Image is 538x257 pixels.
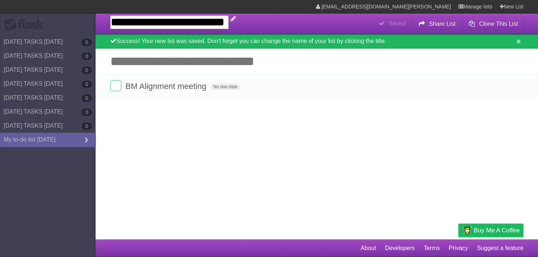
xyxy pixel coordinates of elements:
b: 0 [82,53,92,60]
div: Success! Your new list was saved. Don't forget you can change the name of your list by clicking t... [96,34,538,49]
span: BM Alignment meeting [125,82,208,91]
a: About [361,241,376,255]
img: Buy me a coffee [462,224,472,236]
b: Saved [389,20,405,26]
span: No due date [210,83,240,90]
a: Privacy [449,241,468,255]
b: 0 [82,108,92,116]
div: Flask [4,18,48,31]
b: Share List [429,21,455,27]
button: Clone This List [463,17,523,31]
label: Done [110,80,121,91]
b: 0 [82,122,92,130]
a: Developers [385,241,415,255]
b: 0 [82,39,92,46]
b: Clone This List [479,21,518,27]
span: Buy me a coffee [474,224,520,237]
a: Buy me a coffee [458,224,523,237]
button: Share List [413,17,461,31]
a: Terms [424,241,440,255]
b: 0 [82,81,92,88]
b: 0 [82,67,92,74]
a: Suggest a feature [477,241,523,255]
b: 0 [82,94,92,102]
